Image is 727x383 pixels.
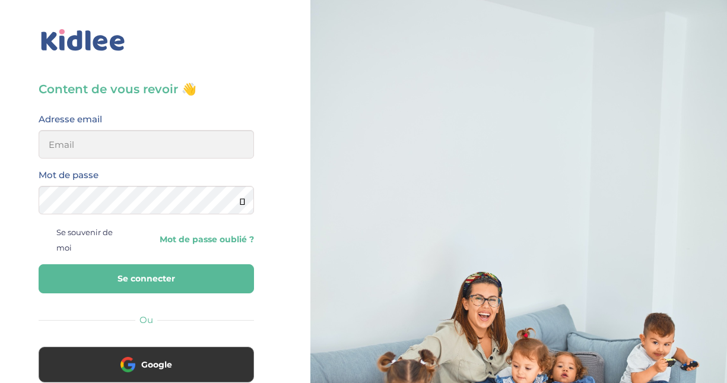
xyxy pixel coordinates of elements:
label: Adresse email [39,112,102,127]
label: Mot de passe [39,167,99,183]
a: Mot de passe oublié ? [155,234,253,245]
input: Email [39,130,254,159]
span: Google [141,359,172,371]
button: Google [39,347,254,382]
img: google.png [120,357,135,372]
img: logo_kidlee_bleu [39,27,128,54]
span: Se souvenir de moi [56,224,128,255]
a: Google [39,367,254,378]
button: Se connecter [39,264,254,293]
h3: Content de vous revoir 👋 [39,81,254,97]
span: Ou [139,314,153,325]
